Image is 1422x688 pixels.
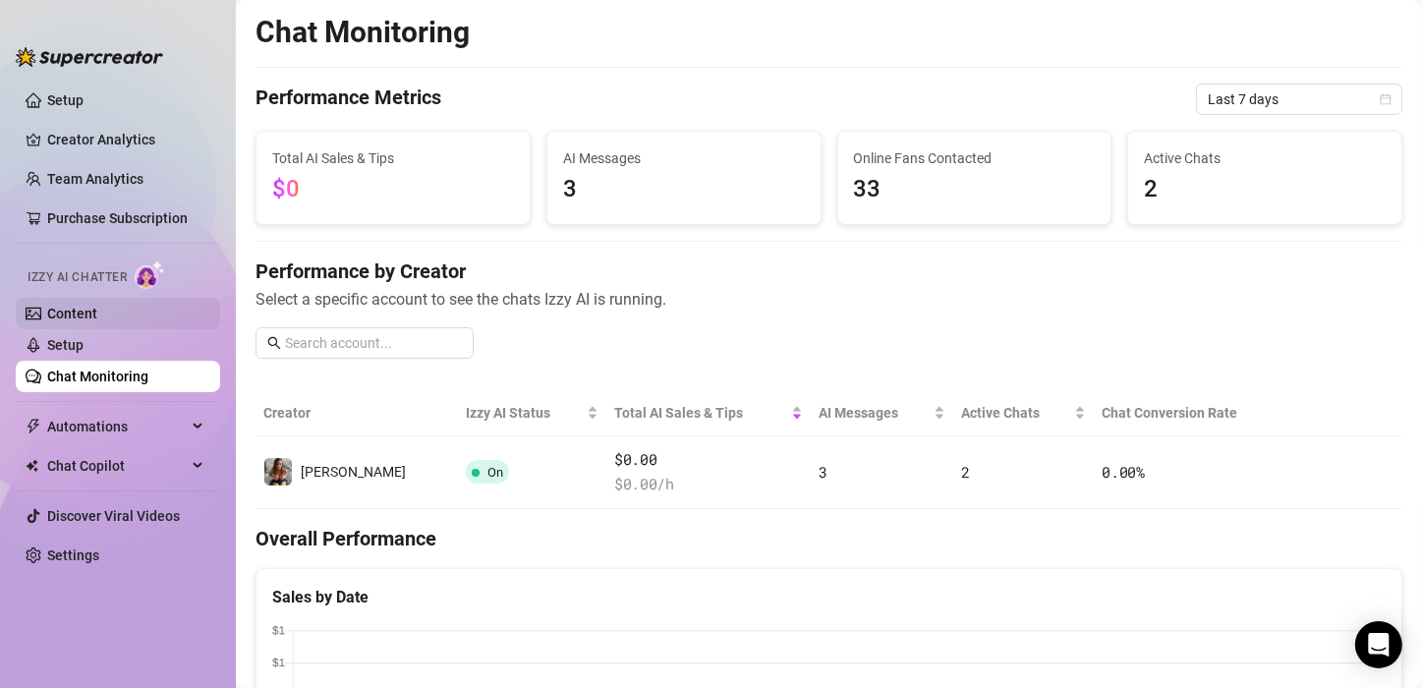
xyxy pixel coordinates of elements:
span: Chat Copilot [47,450,187,482]
a: Team Analytics [47,171,143,187]
a: Purchase Subscription [47,202,204,234]
span: 3 [563,171,805,208]
span: Select a specific account to see the chats Izzy AI is running. [256,287,1402,312]
th: Izzy AI Status [458,390,606,436]
h4: Performance Metrics [256,84,441,115]
img: Chat Copilot [26,459,38,473]
img: Andy [264,458,292,486]
span: Total AI Sales & Tips [614,402,788,424]
a: Creator Analytics [47,124,204,155]
span: 3 [819,462,827,482]
span: search [267,336,281,350]
h4: Performance by Creator [256,258,1402,285]
span: 33 [854,171,1096,208]
h4: Overall Performance [256,525,1402,552]
span: AI Messages [819,402,930,424]
a: Setup [47,92,84,108]
th: AI Messages [811,390,953,436]
span: calendar [1380,93,1392,105]
th: Active Chats [953,390,1094,436]
th: Total AI Sales & Tips [606,390,812,436]
span: On [487,465,503,480]
img: AI Chatter [135,260,165,289]
span: Online Fans Contacted [854,147,1096,169]
span: Automations [47,411,187,442]
span: thunderbolt [26,419,41,434]
span: $ 0.00 /h [614,473,804,496]
a: Setup [47,337,84,353]
span: Active Chats [1144,147,1386,169]
span: [PERSON_NAME] [301,464,406,480]
img: logo-BBDzfeDw.svg [16,47,163,67]
span: Izzy AI Chatter [28,268,127,287]
div: Sales by Date [272,585,1386,609]
input: Search account... [285,332,462,354]
div: Open Intercom Messenger [1355,621,1402,668]
span: $0.00 [614,448,804,472]
span: $0 [272,175,300,202]
span: Izzy AI Status [466,402,583,424]
span: Total AI Sales & Tips [272,147,514,169]
span: AI Messages [563,147,805,169]
th: Creator [256,390,458,436]
span: 0.00 % [1102,462,1145,482]
h2: Chat Monitoring [256,14,470,51]
a: Discover Viral Videos [47,508,180,524]
a: Content [47,306,97,321]
span: 2 [961,462,970,482]
span: Last 7 days [1208,85,1391,114]
th: Chat Conversion Rate [1094,390,1287,436]
span: Active Chats [961,402,1070,424]
span: 2 [1144,171,1386,208]
a: Settings [47,547,99,563]
a: Chat Monitoring [47,369,148,384]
